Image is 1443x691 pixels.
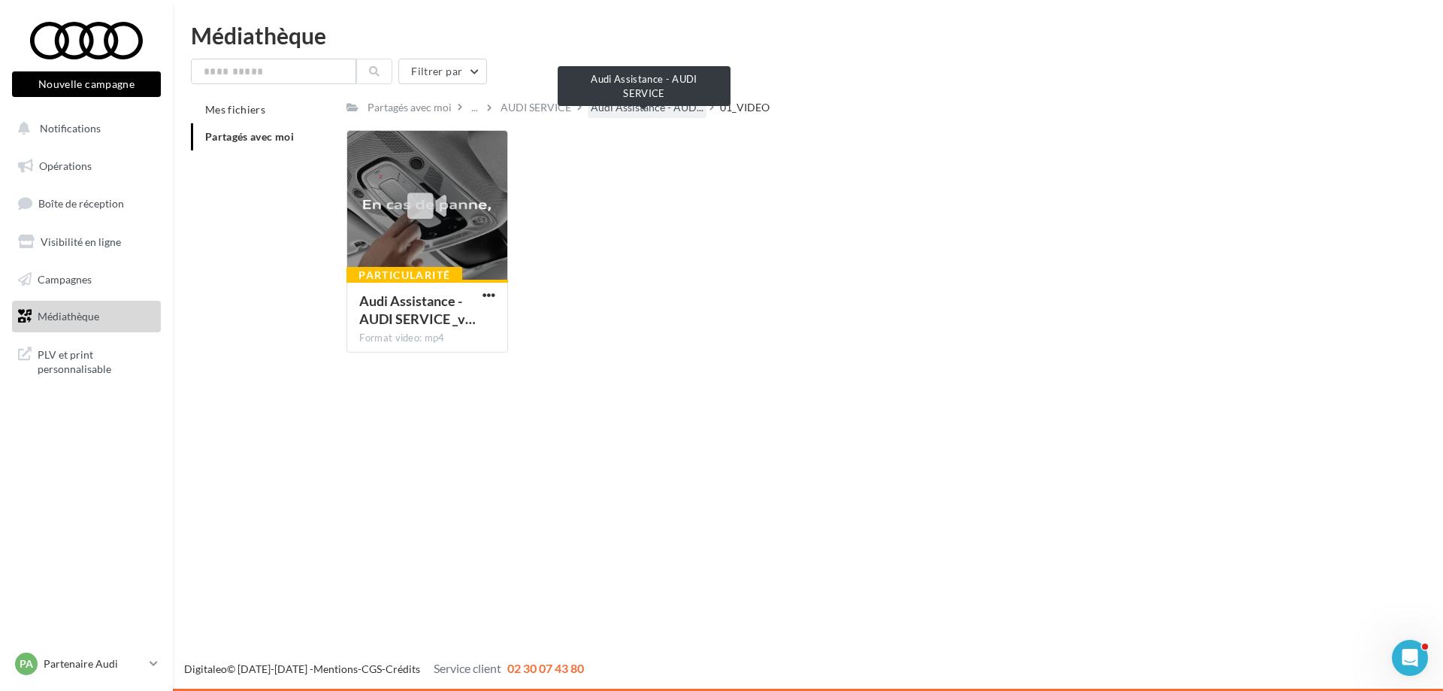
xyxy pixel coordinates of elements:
[368,100,452,115] div: Partagés avec moi
[468,97,481,118] div: ...
[39,159,92,172] span: Opérations
[40,122,101,135] span: Notifications
[362,662,382,675] a: CGS
[359,332,495,345] div: Format video: mp4
[9,150,164,182] a: Opérations
[9,338,164,383] a: PLV et print personnalisable
[205,130,294,143] span: Partagés avec moi
[38,310,99,323] span: Médiathèque
[1392,640,1428,676] iframe: Intercom live chat
[501,100,571,115] div: AUDI SERVICE
[12,71,161,97] button: Nouvelle campagne
[9,226,164,258] a: Visibilité en ligne
[313,662,358,675] a: Mentions
[38,344,155,377] span: PLV et print personnalisable
[191,24,1425,47] div: Médiathèque
[184,662,584,675] span: © [DATE]-[DATE] - - -
[184,662,227,675] a: Digitaleo
[434,661,501,675] span: Service client
[20,656,33,671] span: PA
[9,301,164,332] a: Médiathèque
[38,197,124,210] span: Boîte de réception
[398,59,487,84] button: Filtrer par
[346,267,462,283] div: Particularité
[507,661,584,675] span: 02 30 07 43 80
[720,100,770,115] div: 01_VIDEO
[386,662,420,675] a: Crédits
[558,66,731,106] div: Audi Assistance - AUDI SERVICE
[591,100,703,115] span: Audi Assistance - AUD...
[359,292,476,327] span: Audi Assistance - AUDI SERVICE _video_37sec
[9,113,158,144] button: Notifications
[12,650,161,678] a: PA Partenaire Audi
[44,656,144,671] p: Partenaire Audi
[9,187,164,220] a: Boîte de réception
[41,235,121,248] span: Visibilité en ligne
[38,272,92,285] span: Campagnes
[9,264,164,295] a: Campagnes
[205,103,265,116] span: Mes fichiers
